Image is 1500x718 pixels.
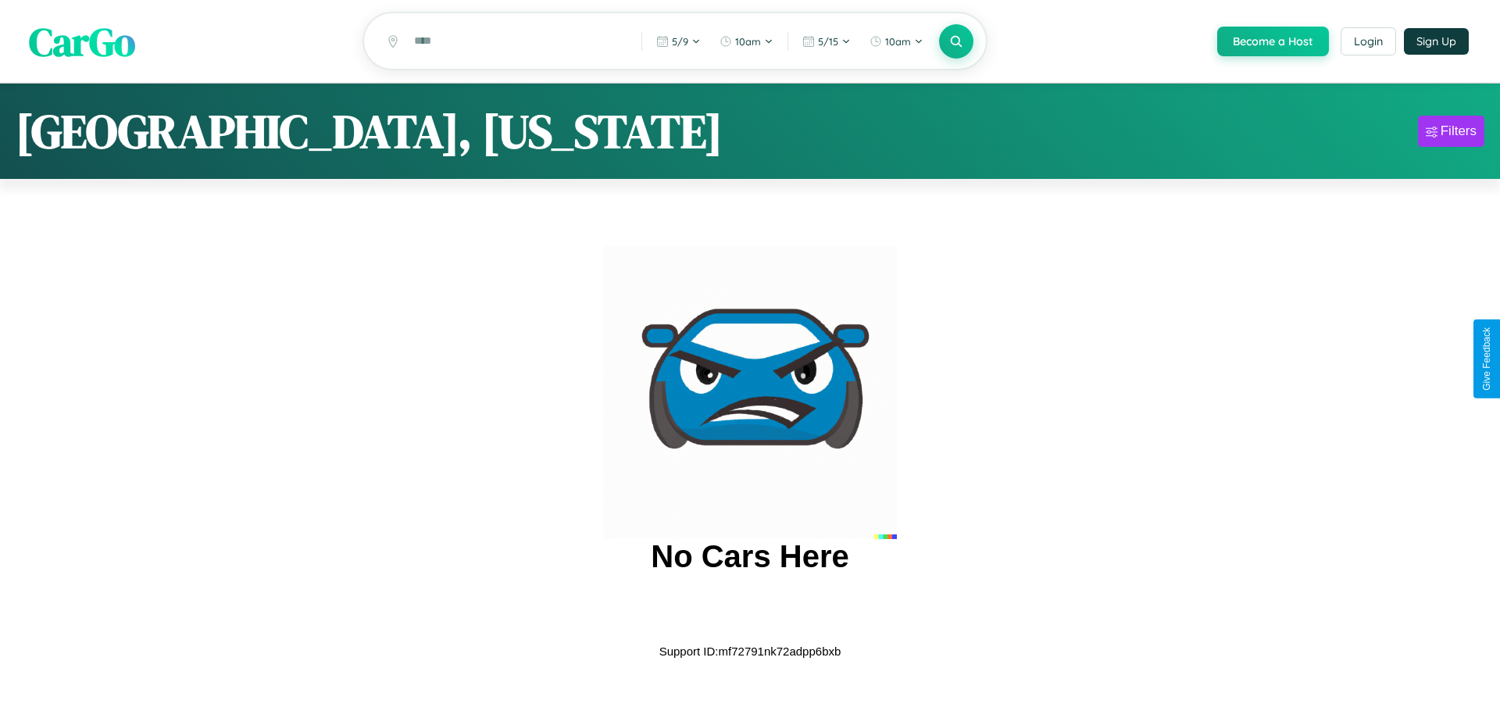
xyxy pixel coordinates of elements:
span: CarGo [29,14,135,68]
button: 5/9 [648,29,709,54]
p: Support ID: mf72791nk72adpp6bxb [659,641,841,662]
button: Become a Host [1217,27,1329,56]
button: 10am [712,29,781,54]
button: 10am [862,29,931,54]
span: 5 / 15 [818,35,838,48]
h1: [GEOGRAPHIC_DATA], [US_STATE] [16,99,723,163]
img: car [603,245,897,539]
button: Filters [1418,116,1484,147]
div: Give Feedback [1481,327,1492,391]
span: 10am [885,35,911,48]
span: 5 / 9 [672,35,688,48]
button: 5/15 [795,29,859,54]
span: 10am [735,35,761,48]
h2: No Cars Here [651,539,848,574]
button: Sign Up [1404,28,1469,55]
div: Filters [1441,123,1477,139]
button: Login [1341,27,1396,55]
